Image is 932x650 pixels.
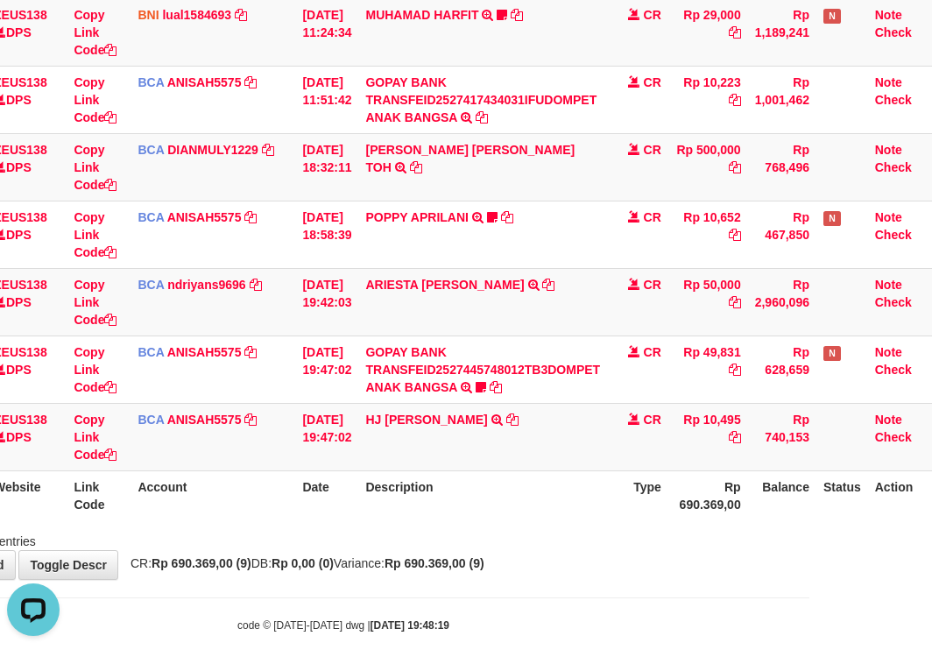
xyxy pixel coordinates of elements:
[167,75,242,89] a: ANISAH5575
[875,430,912,444] a: Check
[371,619,449,632] strong: [DATE] 19:48:19
[138,413,164,427] span: BCA
[295,268,358,336] td: [DATE] 19:42:03
[74,75,116,124] a: Copy Link Code
[875,228,912,242] a: Check
[823,9,841,24] span: Has Note
[295,133,358,201] td: [DATE] 18:32:11
[511,8,523,22] a: Copy MUHAMAD HARFIT to clipboard
[729,160,741,174] a: Copy Rp 500,000 to clipboard
[365,143,575,174] a: [PERSON_NAME] [PERSON_NAME] TOH
[816,470,868,520] th: Status
[244,345,257,359] a: Copy ANISAH5575 to clipboard
[875,143,902,157] a: Note
[272,556,334,570] strong: Rp 0,00 (0)
[644,8,661,22] span: CR
[138,345,164,359] span: BCA
[875,363,912,377] a: Check
[823,211,841,226] span: Has Note
[74,210,116,259] a: Copy Link Code
[365,75,597,124] a: GOPAY BANK TRANSFEID2527417434031IFUDOMPET ANAK BANGSA
[262,143,274,157] a: Copy DIANMULY1229 to clipboard
[74,345,116,394] a: Copy Link Code
[542,278,554,292] a: Copy ARIESTA HERU PRAKO to clipboard
[122,556,484,570] span: CR: DB: Variance:
[138,75,164,89] span: BCA
[490,380,502,394] a: Copy GOPAY BANK TRANSFEID2527445748012TB3DOMPET ANAK BANGSA to clipboard
[875,345,902,359] a: Note
[875,75,902,89] a: Note
[748,133,816,201] td: Rp 768,496
[748,268,816,336] td: Rp 2,960,096
[237,619,449,632] small: code © [DATE]-[DATE] dwg |
[138,143,164,157] span: BCA
[67,470,131,520] th: Link Code
[162,8,231,22] a: lual1584693
[668,201,748,268] td: Rp 10,652
[295,336,358,403] td: [DATE] 19:47:02
[748,470,816,520] th: Balance
[644,75,661,89] span: CR
[295,201,358,268] td: [DATE] 18:58:39
[167,345,242,359] a: ANISAH5575
[476,110,488,124] a: Copy GOPAY BANK TRANSFEID2527417434031IFUDOMPET ANAK BANGSA to clipboard
[875,25,912,39] a: Check
[74,8,116,57] a: Copy Link Code
[748,66,816,133] td: Rp 1,001,462
[244,210,257,224] a: Copy ANISAH5575 to clipboard
[875,8,902,22] a: Note
[7,7,60,60] button: Open LiveChat chat widget
[365,8,478,22] a: MUHAMAD HARFIT
[138,8,159,22] span: BNI
[365,345,600,394] a: GOPAY BANK TRANSFEID2527445748012TB3DOMPET ANAK BANGSA
[295,66,358,133] td: [DATE] 11:51:42
[644,210,661,224] span: CR
[668,403,748,470] td: Rp 10,495
[644,413,661,427] span: CR
[875,295,912,309] a: Check
[668,336,748,403] td: Rp 49,831
[748,336,816,403] td: Rp 628,659
[235,8,247,22] a: Copy lual1584693 to clipboard
[875,210,902,224] a: Note
[729,363,741,377] a: Copy Rp 49,831 to clipboard
[823,346,841,361] span: Has Note
[74,413,116,462] a: Copy Link Code
[358,470,607,520] th: Description
[668,268,748,336] td: Rp 50,000
[644,278,661,292] span: CR
[875,278,902,292] a: Note
[607,470,668,520] th: Type
[644,345,661,359] span: CR
[668,470,748,520] th: Rp 690.369,00
[250,278,262,292] a: Copy ndriyans9696 to clipboard
[365,210,468,224] a: POPPY APRILANI
[875,413,902,427] a: Note
[748,403,816,470] td: Rp 740,153
[385,556,484,570] strong: Rp 690.369,00 (9)
[875,93,912,107] a: Check
[875,160,912,174] a: Check
[295,403,358,470] td: [DATE] 19:47:02
[74,278,116,327] a: Copy Link Code
[138,210,164,224] span: BCA
[295,470,358,520] th: Date
[152,556,251,570] strong: Rp 690.369,00 (9)
[729,93,741,107] a: Copy Rp 10,223 to clipboard
[138,278,164,292] span: BCA
[501,210,513,224] a: Copy POPPY APRILANI to clipboard
[18,550,118,580] a: Toggle Descr
[748,201,816,268] td: Rp 467,850
[668,66,748,133] td: Rp 10,223
[506,413,519,427] a: Copy HJ YUMI MUTIAH to clipboard
[729,295,741,309] a: Copy Rp 50,000 to clipboard
[244,75,257,89] a: Copy ANISAH5575 to clipboard
[244,413,257,427] a: Copy ANISAH5575 to clipboard
[410,160,422,174] a: Copy CARINA OCTAVIA TOH to clipboard
[729,228,741,242] a: Copy Rp 10,652 to clipboard
[131,470,295,520] th: Account
[729,25,741,39] a: Copy Rp 29,000 to clipboard
[729,430,741,444] a: Copy Rp 10,495 to clipboard
[167,413,242,427] a: ANISAH5575
[167,143,258,157] a: DIANMULY1229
